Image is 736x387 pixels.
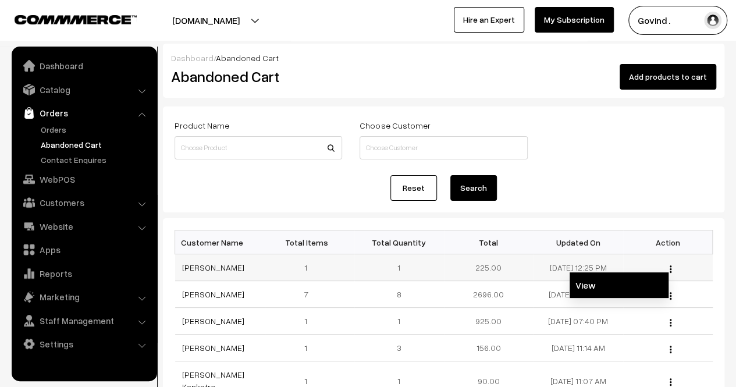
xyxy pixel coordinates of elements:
td: 156.00 [444,335,534,361]
a: COMMMERCE [15,12,116,26]
input: Choose Customer [360,136,527,159]
td: 2696.00 [444,281,534,308]
a: Website [15,216,153,237]
td: [DATE] 07:40 PM [534,308,623,335]
th: Updated On [534,230,623,254]
td: 1 [354,308,444,335]
td: 225.00 [444,254,534,281]
th: Total Quantity [354,230,444,254]
input: Choose Product [175,136,342,159]
a: Abandoned Cart [38,139,153,151]
button: Govind . [628,6,727,35]
a: View [570,272,669,298]
a: Dashboard [15,55,153,76]
img: Menu [670,378,671,386]
a: Reset [390,175,437,201]
th: Total [444,230,534,254]
a: Customers [15,192,153,213]
a: [PERSON_NAME] [182,289,244,299]
td: [DATE] 08:29 AM [534,281,623,308]
a: [PERSON_NAME] [182,343,244,353]
img: Menu [670,319,671,326]
label: Product Name [175,119,229,132]
a: [PERSON_NAME] [182,262,244,272]
a: My Subscription [535,7,614,33]
td: 8 [354,281,444,308]
a: Marketing [15,286,153,307]
td: 1 [265,254,354,281]
td: [DATE] 11:14 AM [534,335,623,361]
a: Catalog [15,79,153,100]
div: / [171,52,716,64]
span: Abandoned Cart [216,53,279,63]
img: Menu [670,292,671,300]
td: 925.00 [444,308,534,335]
button: Add products to cart [620,64,716,90]
img: Menu [670,265,671,273]
h2: Abandoned Cart [171,68,341,86]
a: Orders [38,123,153,136]
img: Menu [670,346,671,353]
a: Staff Management [15,310,153,331]
td: [DATE] 12:25 PM [534,254,623,281]
img: user [704,12,721,29]
td: 3 [354,335,444,361]
a: Contact Enquires [38,154,153,166]
a: Settings [15,333,153,354]
button: Search [450,175,497,201]
a: Hire an Expert [454,7,524,33]
a: Apps [15,239,153,260]
th: Action [623,230,713,254]
td: 1 [354,254,444,281]
label: Choose Customer [360,119,430,132]
a: Orders [15,102,153,123]
th: Customer Name [175,230,265,254]
a: [PERSON_NAME] [182,316,244,326]
a: Reports [15,263,153,284]
td: 7 [265,281,354,308]
a: Dashboard [171,53,214,63]
td: 1 [265,335,354,361]
td: 1 [265,308,354,335]
button: [DOMAIN_NAME] [131,6,280,35]
th: Total Items [265,230,354,254]
a: WebPOS [15,169,153,190]
img: COMMMERCE [15,15,137,24]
